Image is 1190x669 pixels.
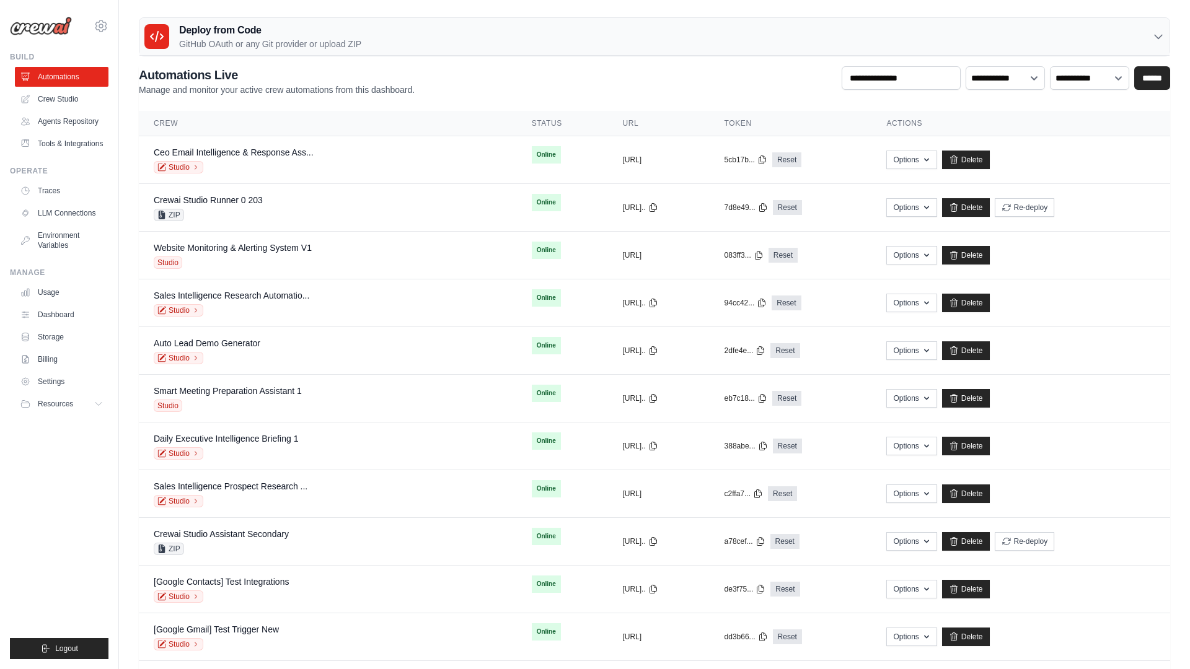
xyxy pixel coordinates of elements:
[154,495,203,507] a: Studio
[942,151,990,169] a: Delete
[942,246,990,265] a: Delete
[725,298,767,308] button: 94cc42...
[532,480,561,497] span: Online
[55,644,78,654] span: Logout
[770,534,800,549] a: Reset
[942,484,990,503] a: Delete
[532,575,561,593] span: Online
[995,532,1055,551] button: Re-deploy
[710,111,872,136] th: Token
[154,543,184,555] span: ZIP
[532,337,561,354] span: Online
[532,289,561,307] span: Online
[886,389,937,408] button: Options
[38,399,73,409] span: Resources
[725,393,767,403] button: eb7c18...
[15,225,108,255] a: Environment Variables
[942,437,990,455] a: Delete
[532,146,561,164] span: Online
[773,439,802,453] a: Reset
[15,203,108,223] a: LLM Connections
[532,528,561,545] span: Online
[942,198,990,217] a: Delete
[532,385,561,402] span: Online
[517,111,608,136] th: Status
[772,295,801,310] a: Reset
[139,111,517,136] th: Crew
[10,17,72,35] img: Logo
[154,352,203,364] a: Studio
[886,198,937,217] button: Options
[725,632,768,642] button: dd3b66...
[154,400,182,412] span: Studio
[154,291,309,300] a: Sales Intelligence Research Automatio...
[725,536,765,546] button: a78cef...
[15,134,108,154] a: Tools & Integrations
[886,246,937,265] button: Options
[886,437,937,455] button: Options
[942,532,990,551] a: Delete
[772,152,801,167] a: Reset
[154,195,263,205] a: Crewai Studio Runner 0 203
[769,248,798,263] a: Reset
[10,638,108,659] button: Logout
[725,250,764,260] button: 083ff3...
[154,624,279,634] a: [Google Gmail] Test Trigger New
[154,243,312,253] a: Website Monitoring & Alerting System V1
[532,623,561,641] span: Online
[773,629,802,644] a: Reset
[15,282,108,302] a: Usage
[154,386,302,396] a: Smart Meeting Preparation Assistant 1
[15,305,108,325] a: Dashboard
[154,638,203,650] a: Studio
[139,66,415,84] h2: Automations Live
[15,327,108,347] a: Storage
[15,349,108,369] a: Billing
[871,111,1170,136] th: Actions
[154,147,314,157] a: Ceo Email Intelligence & Response Ass...
[154,209,184,221] span: ZIP
[886,341,937,360] button: Options
[886,532,937,551] button: Options
[886,627,937,646] button: Options
[773,200,802,215] a: Reset
[942,294,990,312] a: Delete
[995,198,1055,217] button: Re-deploy
[154,529,289,539] a: Crewai Studio Assistant Secondary
[154,447,203,460] a: Studio
[15,67,108,87] a: Automations
[886,484,937,503] button: Options
[942,341,990,360] a: Delete
[154,161,203,173] a: Studio
[770,343,800,358] a: Reset
[725,203,768,212] button: 7d8e49...
[532,194,561,211] span: Online
[886,294,937,312] button: Options
[15,89,108,109] a: Crew Studio
[179,23,361,38] h3: Deploy from Code
[10,166,108,176] div: Operate
[154,481,307,491] a: Sales Intelligence Prospect Research ...
[15,394,108,414] button: Resources
[15,372,108,391] a: Settings
[10,52,108,62] div: Build
[154,590,203,603] a: Studio
[154,577,289,587] a: [Google Contacts] Test Integrations
[770,582,800,597] a: Reset
[139,84,415,96] p: Manage and monitor your active crew automations from this dashboard.
[768,486,797,501] a: Reset
[154,434,298,444] a: Daily Executive Intelligence Briefing 1
[942,389,990,408] a: Delete
[154,338,260,348] a: Auto Lead Demo Generator
[942,627,990,646] a: Delete
[154,256,182,269] span: Studio
[607,111,709,136] th: URL
[15,181,108,201] a: Traces
[179,38,361,50] p: GitHub OAuth or any Git provider or upload ZIP
[725,441,768,451] button: 388abe...
[532,242,561,259] span: Online
[154,304,203,317] a: Studio
[886,151,937,169] button: Options
[10,268,108,278] div: Manage
[886,580,937,598] button: Options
